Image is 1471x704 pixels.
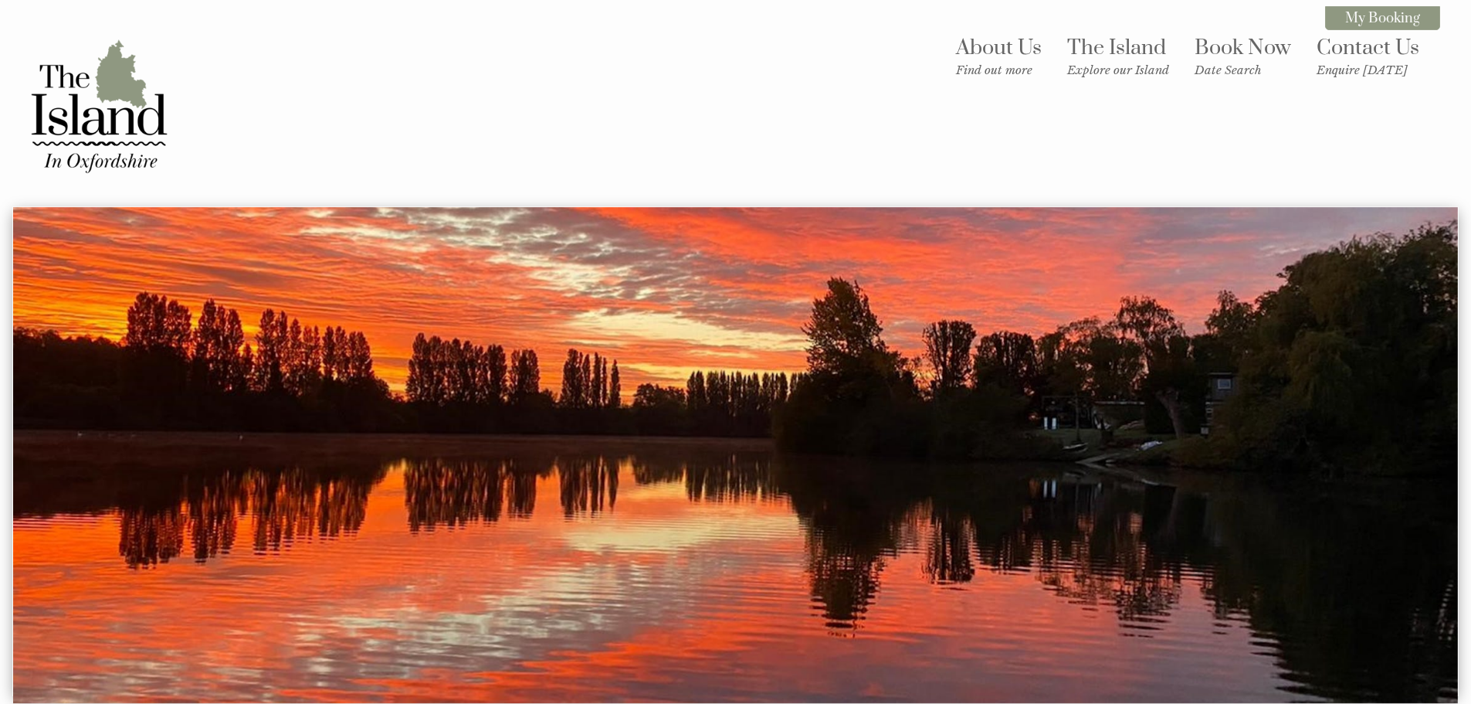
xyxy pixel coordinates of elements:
[1317,35,1419,77] a: Contact UsEnquire [DATE]
[1067,63,1169,77] small: Explore our Island
[22,29,176,183] img: The Island in Oxfordshire
[1067,35,1169,77] a: The IslandExplore our Island
[1195,63,1291,77] small: Date Search
[1195,35,1291,77] a: Book NowDate Search
[1317,63,1419,77] small: Enquire [DATE]
[956,35,1042,77] a: About UsFind out more
[1325,6,1440,30] a: My Booking
[956,63,1042,77] small: Find out more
